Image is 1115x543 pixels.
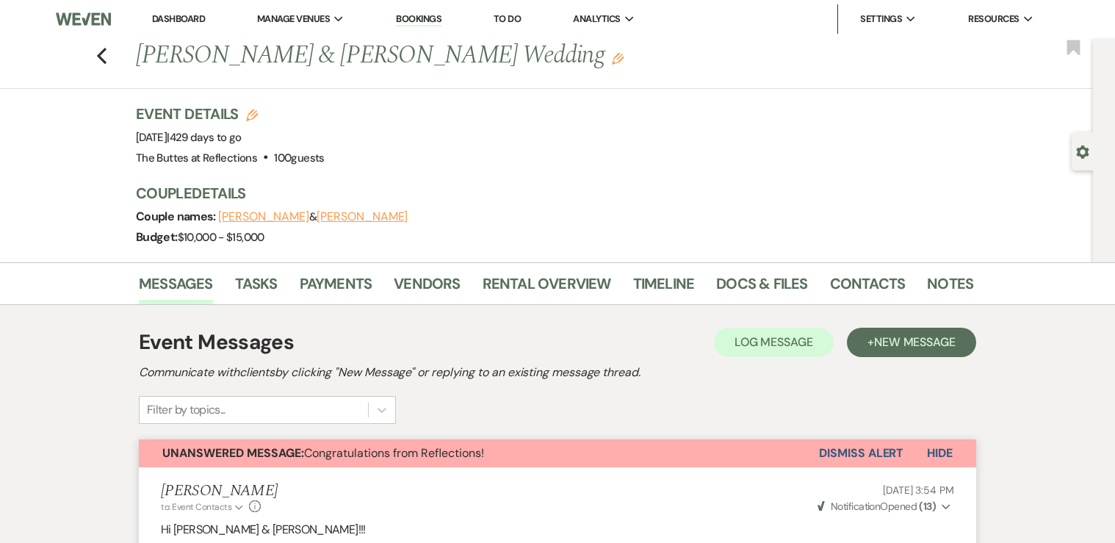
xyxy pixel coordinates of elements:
[396,12,441,26] a: Bookings
[178,230,264,245] span: $10,000 - $15,000
[162,445,484,461] span: Congratulations from Reflections!
[927,445,953,461] span: Hide
[139,439,819,467] button: Unanswered Message:Congratulations from Reflections!
[735,334,813,350] span: Log Message
[257,12,330,26] span: Manage Venues
[136,38,794,73] h1: [PERSON_NAME] & [PERSON_NAME] Wedding
[968,12,1019,26] span: Resources
[573,12,620,26] span: Analytics
[317,211,408,223] button: [PERSON_NAME]
[56,4,111,35] img: Weven Logo
[161,482,278,500] h5: [PERSON_NAME]
[136,209,218,224] span: Couple names:
[218,211,309,223] button: [PERSON_NAME]
[1076,144,1089,158] button: Open lead details
[170,130,242,145] span: 429 days to go
[483,272,611,304] a: Rental Overview
[927,272,973,304] a: Notes
[874,334,956,350] span: New Message
[235,272,278,304] a: Tasks
[883,483,954,497] span: [DATE] 3:54 PM
[161,500,245,514] button: to: Event Contacts
[847,328,976,357] button: +New Message
[494,12,521,25] a: To Do
[831,500,880,513] span: Notification
[819,439,903,467] button: Dismiss Alert
[162,445,304,461] strong: Unanswered Message:
[218,209,408,224] span: &
[161,520,954,539] p: Hi [PERSON_NAME] & [PERSON_NAME]!!!
[136,183,959,204] h3: Couple Details
[147,401,225,419] div: Filter by topics...
[152,12,205,25] a: Dashboard
[139,327,294,358] h1: Event Messages
[167,130,241,145] span: |
[274,151,324,165] span: 100 guests
[633,272,695,304] a: Timeline
[830,272,906,304] a: Contacts
[612,51,624,65] button: Edit
[903,439,976,467] button: Hide
[300,272,372,304] a: Payments
[714,328,834,357] button: Log Message
[136,130,242,145] span: [DATE]
[716,272,807,304] a: Docs & Files
[136,104,325,124] h3: Event Details
[394,272,460,304] a: Vendors
[815,499,954,514] button: NotificationOpened (13)
[919,500,936,513] strong: ( 13 )
[136,151,257,165] span: The Buttes at Reflections
[860,12,902,26] span: Settings
[139,364,976,381] h2: Communicate with clients by clicking "New Message" or replying to an existing message thread.
[161,501,231,513] span: to: Event Contacts
[136,229,178,245] span: Budget:
[139,272,213,304] a: Messages
[818,500,937,513] span: Opened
